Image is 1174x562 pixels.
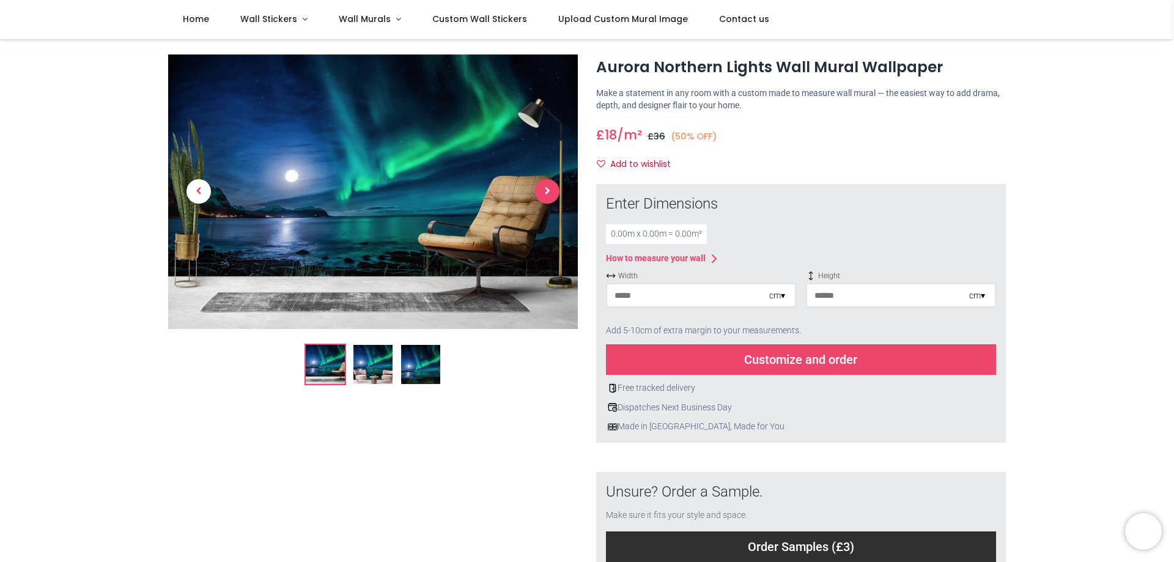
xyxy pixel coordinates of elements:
[606,271,796,281] span: Width
[183,13,209,25] span: Home
[806,271,996,281] span: Height
[596,126,617,144] span: £
[596,57,1006,78] h1: Aurora Northern Lights Wall Mural Wallpaper
[606,421,996,433] div: Made in [GEOGRAPHIC_DATA], Made for You
[606,531,996,562] div: Order Samples (£3)
[339,13,391,25] span: Wall Murals
[719,13,769,25] span: Contact us
[597,160,605,168] i: Add to wishlist
[654,130,665,142] span: 36
[769,290,785,302] div: cm ▾
[606,253,706,265] div: How to measure your wall
[432,13,527,25] span: Custom Wall Stickers
[401,345,440,384] img: WS-50151-03
[517,95,578,287] a: Next
[605,126,617,144] span: 18
[606,482,996,503] div: Unsure? Order a Sample.
[596,154,681,175] button: Add to wishlistAdd to wishlist
[608,422,618,432] img: uk
[969,290,985,302] div: cm ▾
[306,345,345,384] img: Aurora Northern Lights Wall Mural Wallpaper
[606,224,707,244] div: 0.00 m x 0.00 m = 0.00 m²
[648,130,665,142] span: £
[606,382,996,394] div: Free tracked delivery
[1125,513,1162,550] iframe: Brevo live chat
[535,179,559,204] span: Next
[606,194,996,215] div: Enter Dimensions
[186,179,211,204] span: Previous
[558,13,688,25] span: Upload Custom Mural Image
[168,54,578,329] img: Aurora Northern Lights Wall Mural Wallpaper
[168,95,229,287] a: Previous
[617,126,642,144] span: /m²
[596,87,1006,111] p: Make a statement in any room with a custom made to measure wall mural — the easiest way to add dr...
[606,509,996,522] div: Make sure it fits your style and space.
[671,130,717,143] small: (50% OFF)
[606,344,996,375] div: Customize and order
[606,402,996,414] div: Dispatches Next Business Day
[240,13,297,25] span: Wall Stickers
[606,317,996,344] div: Add 5-10cm of extra margin to your measurements.
[353,345,393,384] img: WS-50151-02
